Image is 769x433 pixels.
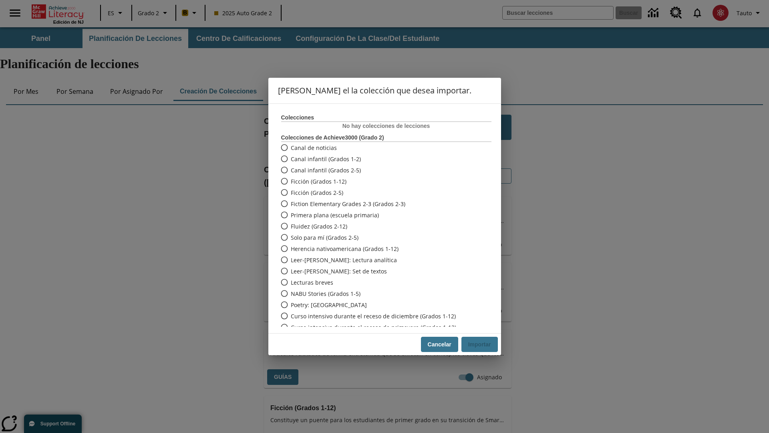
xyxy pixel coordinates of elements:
[291,177,346,186] span: Ficción (Grados 1-12)
[291,278,333,287] span: Lecturas breves
[281,134,491,142] h3: Colecciones de Achieve3000 (Grado 2 )
[291,188,343,197] span: Ficción (Grados 2-5)
[291,323,456,332] span: Curso intensivo durante el receso de primavera (Grados 1-12)
[291,222,347,231] span: Fluidez (Grados 2-12)
[291,211,379,219] span: Primera plana (escuela primaria)
[281,122,491,130] p: No hay colecciones de lecciones
[421,337,458,352] button: Cancelar
[291,256,397,264] span: Leer-[PERSON_NAME]: Lectura analítica
[291,144,337,152] span: Canal de noticias
[291,155,361,163] span: Canal infantil (Grados 1-2)
[291,200,405,208] span: Fiction Elementary Grades 2-3 (Grados 2-3)
[268,78,501,103] h6: [PERSON_NAME] el la colección que desea importar.
[291,312,456,320] span: Curso intensivo durante el receso de diciembre (Grados 1-12)
[291,301,367,309] span: Poetry: [GEOGRAPHIC_DATA]
[291,245,399,253] span: Herencia nativoamericana (Grados 1-12)
[281,113,491,121] h3: Colecciones
[291,166,361,174] span: Canal infantil (Grados 2-5)
[291,289,360,298] span: NABU Stories (Grados 1-5)
[291,267,387,275] span: Leer-[PERSON_NAME]: Set de textos
[291,233,358,242] span: Solo para mí (Grados 2-5)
